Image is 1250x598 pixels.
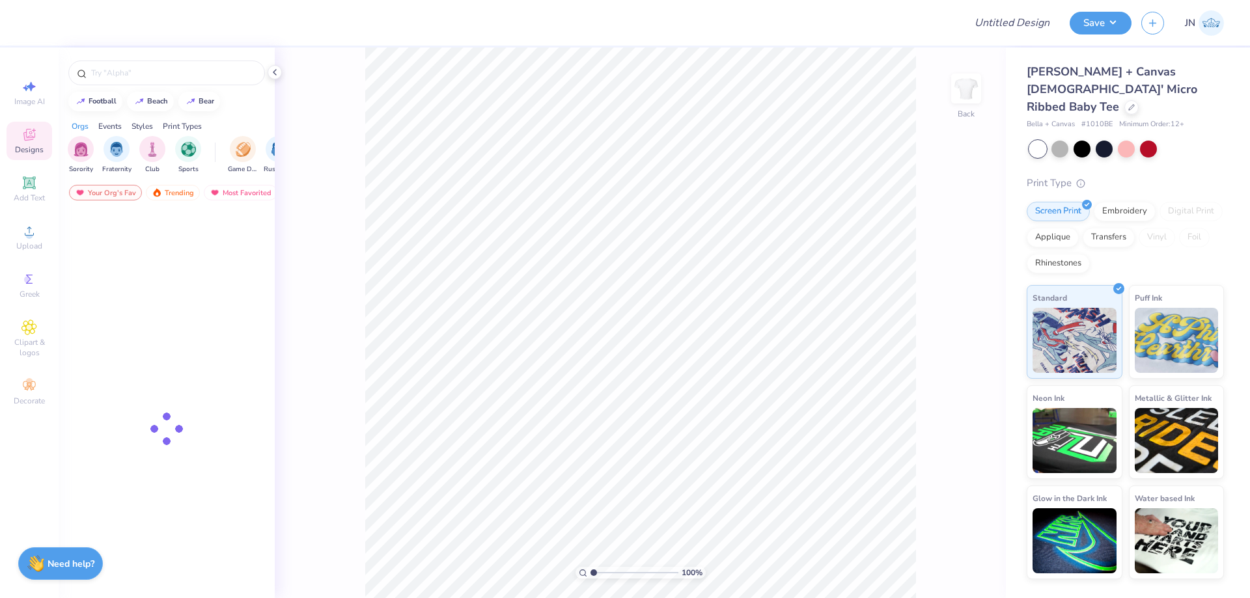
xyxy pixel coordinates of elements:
[127,92,174,111] button: beach
[145,165,160,174] span: Club
[1135,391,1212,405] span: Metallic & Glitter Ink
[964,10,1060,36] input: Untitled Design
[132,120,153,132] div: Styles
[1083,228,1135,247] div: Transfers
[1135,508,1219,573] img: Water based Ink
[90,66,257,79] input: Try "Alpha"
[228,165,258,174] span: Game Day
[75,188,85,197] img: most_fav.gif
[1033,391,1064,405] span: Neon Ink
[1135,408,1219,473] img: Metallic & Glitter Ink
[1070,12,1132,34] button: Save
[186,98,196,105] img: trend_line.gif
[682,567,702,578] span: 100 %
[1179,228,1210,247] div: Foil
[76,98,86,105] img: trend_line.gif
[14,96,45,107] span: Image AI
[1033,308,1117,373] img: Standard
[271,142,286,157] img: Rush & Bid Image
[102,165,132,174] span: Fraternity
[68,136,94,174] div: filter for Sorority
[958,108,975,120] div: Back
[1139,228,1175,247] div: Vinyl
[228,136,258,174] div: filter for Game Day
[181,142,196,157] img: Sports Image
[953,75,979,102] img: Back
[1185,16,1195,31] span: JN
[1027,64,1197,115] span: [PERSON_NAME] + Canvas [DEMOGRAPHIC_DATA]' Micro Ribbed Baby Tee
[264,136,294,174] div: filter for Rush & Bid
[264,165,294,174] span: Rush & Bid
[109,142,124,157] img: Fraternity Image
[1185,10,1224,36] a: JN
[1027,228,1079,247] div: Applique
[147,98,168,105] div: beach
[68,136,94,174] button: filter button
[1027,176,1224,191] div: Print Type
[175,136,201,174] div: filter for Sports
[134,98,145,105] img: trend_line.gif
[48,558,94,570] strong: Need help?
[264,136,294,174] button: filter button
[199,98,214,105] div: bear
[69,185,142,200] div: Your Org's Fav
[72,120,89,132] div: Orgs
[14,396,45,406] span: Decorate
[1033,491,1107,505] span: Glow in the Dark Ink
[1027,119,1075,130] span: Bella + Canvas
[210,188,220,197] img: most_fav.gif
[1033,291,1067,305] span: Standard
[98,120,122,132] div: Events
[146,185,200,200] div: Trending
[1033,408,1117,473] img: Neon Ink
[14,193,45,203] span: Add Text
[7,337,52,358] span: Clipart & logos
[69,165,93,174] span: Sorority
[204,185,277,200] div: Most Favorited
[68,92,122,111] button: football
[1135,308,1219,373] img: Puff Ink
[139,136,165,174] div: filter for Club
[1081,119,1113,130] span: # 1010BE
[1135,291,1162,305] span: Puff Ink
[1027,202,1090,221] div: Screen Print
[102,136,132,174] button: filter button
[74,142,89,157] img: Sorority Image
[152,188,162,197] img: trending.gif
[89,98,117,105] div: football
[1160,202,1223,221] div: Digital Print
[228,136,258,174] button: filter button
[163,120,202,132] div: Print Types
[175,136,201,174] button: filter button
[1199,10,1224,36] img: Jacky Noya
[1033,508,1117,573] img: Glow in the Dark Ink
[178,165,199,174] span: Sports
[20,289,40,299] span: Greek
[1027,254,1090,273] div: Rhinestones
[1119,119,1184,130] span: Minimum Order: 12 +
[145,142,160,157] img: Club Image
[1135,491,1195,505] span: Water based Ink
[16,241,42,251] span: Upload
[178,92,220,111] button: bear
[139,136,165,174] button: filter button
[102,136,132,174] div: filter for Fraternity
[236,142,251,157] img: Game Day Image
[1094,202,1156,221] div: Embroidery
[15,144,44,155] span: Designs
